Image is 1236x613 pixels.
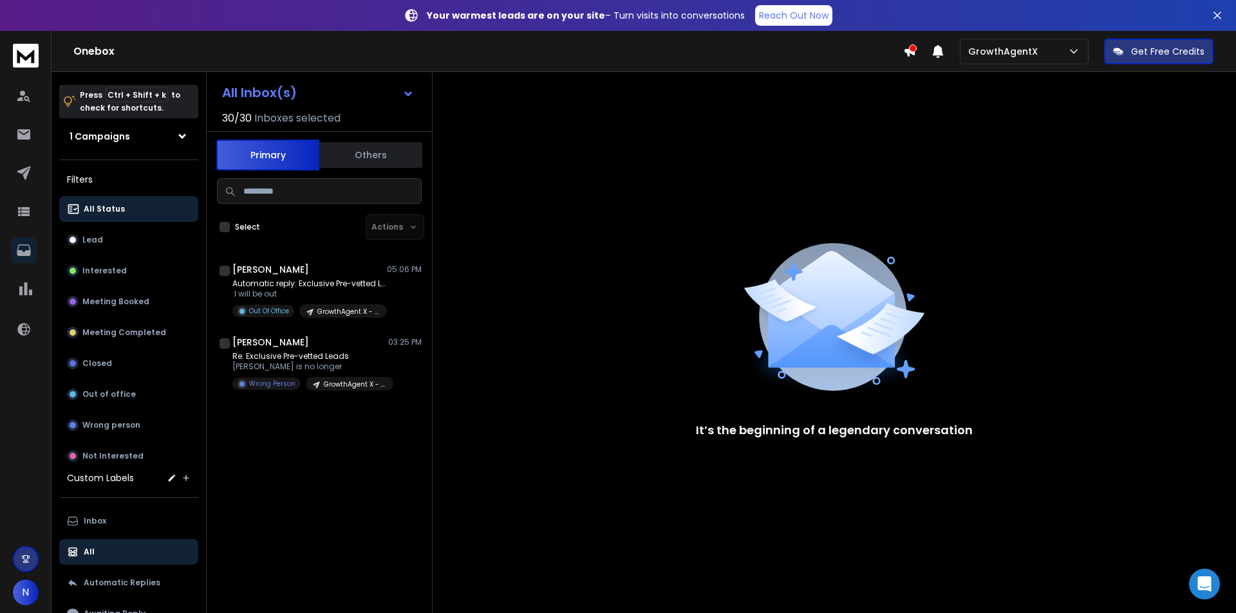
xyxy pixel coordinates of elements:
[254,111,341,126] h3: Inboxes selected
[84,547,95,557] p: All
[1131,45,1204,58] p: Get Free Credits
[324,380,386,389] p: GrowthAgent X - Solar Companies
[232,336,309,349] h1: [PERSON_NAME]
[70,130,130,143] h1: 1 Campaigns
[387,264,422,275] p: 05:06 PM
[59,170,198,188] h3: Filters
[212,80,424,105] button: All Inbox(s)
[59,570,198,596] button: Automatic Replies
[59,412,198,438] button: Wrong person
[59,351,198,376] button: Closed
[232,279,387,289] p: Automatic reply: Exclusive Pre-vetted Leads
[317,307,379,316] p: GrowthAgent X - Solar Companies
[82,420,140,430] p: Wrong person
[59,289,198,315] button: Meeting Booked
[59,443,198,469] button: Not Interested
[59,320,198,345] button: Meeting Completed
[13,580,39,605] button: N
[222,86,297,99] h1: All Inbox(s)
[427,9,745,22] p: – Turn visits into conversations
[84,516,106,526] p: Inbox
[82,358,112,369] p: Closed
[59,381,198,407] button: Out of office
[59,258,198,284] button: Interested
[968,45,1043,58] p: GrowthAgentX
[73,44,903,59] h1: Onebox
[67,471,134,484] h3: Custom Labels
[232,351,387,361] p: Re: Exclusive Pre-vetted Leads
[759,9,829,22] p: Reach Out Now
[232,263,309,276] h1: [PERSON_NAME]
[82,297,149,307] p: Meeting Booked
[319,141,422,169] button: Others
[82,327,166,338] p: Meeting Completed
[106,87,168,102] span: Ctrl + Shift + k
[82,451,144,461] p: Not Interested
[216,140,319,170] button: Primary
[59,227,198,253] button: Lead
[249,306,289,316] p: Out Of Office
[59,539,198,565] button: All
[1189,569,1220,599] div: Open Intercom Messenger
[232,361,387,372] p: [PERSON_NAME] is no longer
[82,235,103,245] p: Lead
[235,222,260,232] label: Select
[82,266,127,276] p: Interested
[222,111,252,126] span: 30 / 30
[59,508,198,534] button: Inbox
[696,421,973,439] p: It’s the beginning of a legendary conversation
[59,196,198,222] button: All Status
[59,124,198,149] button: 1 Campaigns
[427,9,605,22] strong: Your warmest leads are on your site
[249,379,295,389] p: Wrong Person
[13,44,39,68] img: logo
[84,578,160,588] p: Automatic Replies
[1104,39,1213,64] button: Get Free Credits
[388,337,422,347] p: 03:25 PM
[232,289,387,299] p: I will be out
[80,89,180,114] p: Press to check for shortcuts.
[84,204,125,214] p: All Status
[82,389,136,399] p: Out of office
[755,5,832,26] a: Reach Out Now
